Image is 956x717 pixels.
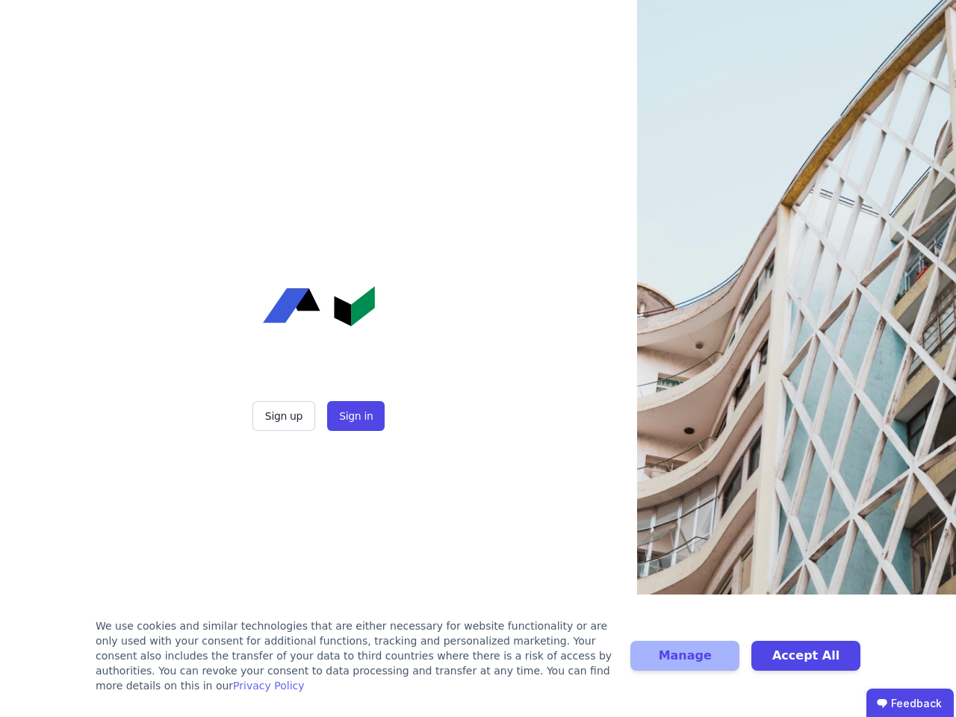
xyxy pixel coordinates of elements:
button: Sign up [252,401,315,431]
div: We use cookies and similar technologies that are either necessary for website functionality or ar... [96,618,612,693]
a: Privacy Policy [233,680,304,692]
button: Manage [630,641,739,671]
button: Accept All [751,641,860,671]
img: Concular [263,286,375,326]
button: Sign in [327,401,385,431]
